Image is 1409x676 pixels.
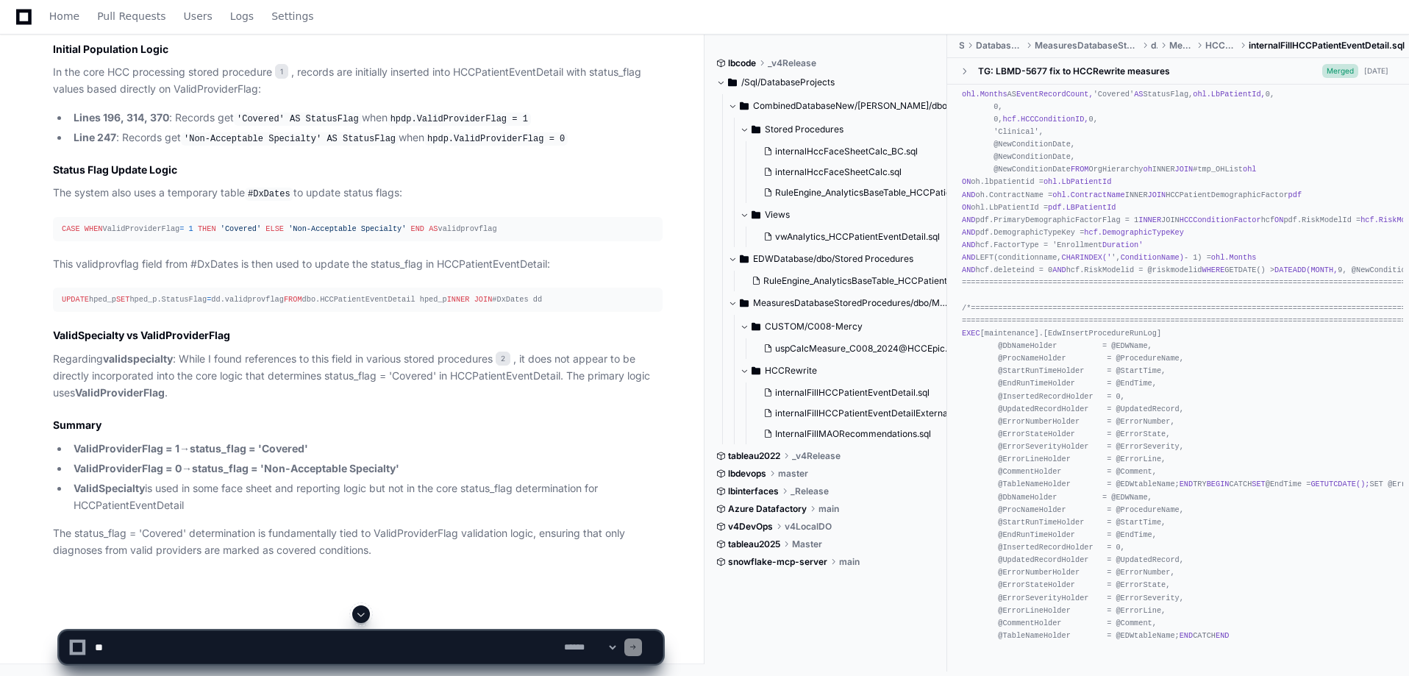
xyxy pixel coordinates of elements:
span: 1 [189,224,193,233]
span: RuleEngine_AnalyticsBaseTable_HCCPatientEventDetail.sql [763,275,1009,287]
p: This validprovflag field from #DxDates is then used to update the status_flag in HCCPatientEventD... [53,256,663,273]
span: _Release [791,485,829,497]
span: WHERE [1202,266,1225,274]
p: Regarding : While I found references to this field in various stored procedures , it does not app... [53,351,663,401]
svg: Directory [752,318,760,335]
button: internalHccFaceSheetCalc_BC.sql [757,141,963,162]
svg: Directory [752,121,760,138]
div: [DATE] [1364,65,1388,77]
code: 'Non-Acceptable Specialty' AS StatusFlag [181,132,399,146]
span: EXEC [962,329,980,338]
button: RuleEngine_AnalyticsBaseTable_HCCPatientEventDetail.sql [746,271,951,291]
button: EDWDatabase/dbo/Stored Procedures [728,247,948,271]
span: tableau2022 [728,450,780,462]
button: internalHccFaceSheetCalc.sql [757,162,963,182]
button: CUSTOM/C008-Mercy [740,315,960,338]
li: : Records get when [69,129,663,147]
h3: Initial Population Logic [53,42,663,57]
span: ON [962,202,971,211]
span: InternalFillMAORecommendations.sql [775,428,931,440]
strong: ValidProviderFlag [75,386,165,399]
span: JOIN [1148,190,1166,199]
span: Master [792,538,822,550]
span: EventRecordCount, [1016,89,1094,98]
span: AND [962,215,975,224]
svg: Directory [740,294,749,312]
span: SET [116,295,129,304]
span: lbinterfaces [728,485,779,497]
span: ohl.LbPatientId, [1193,89,1266,98]
button: vwAnalytics_HCCPatientEventDetail.sql [757,227,951,247]
span: lbdevops [728,468,766,480]
button: Stored Procedures [740,118,960,141]
span: Users [184,12,213,21]
span: ConditionName) [1121,253,1184,262]
svg: Directory [740,97,749,115]
span: vwAnalytics_HCCPatientEventDetail.sql [775,231,940,243]
span: AND [962,228,975,237]
span: internalFillHCCPatientEventDetail.sql [1249,40,1405,51]
span: EDWDatabase/dbo/Stored Procedures [753,253,913,265]
span: JOIN [474,295,493,304]
div: TG: LBMD-5677 fix to HCCRewrite measures [978,65,1170,77]
span: Pull Requests [97,12,165,21]
span: ohl.Months [962,89,1007,98]
span: HCCConditionFactor [1180,215,1261,224]
span: ON [1274,215,1283,224]
button: InternalFillMAORecommendations.sql [757,424,963,444]
strong: validspecialty [103,352,173,365]
li: → [69,441,663,458]
span: HCCRewrite [765,365,817,377]
span: AS [1134,89,1143,98]
span: Stored Procedures [765,124,843,135]
span: Logs [230,12,254,21]
span: BEGIN [1207,480,1230,488]
span: ON [962,177,971,186]
span: FROM [284,295,302,304]
span: master [778,468,808,480]
code: hpdp.ValidProviderFlag = 0 [424,132,568,146]
strong: Line 247 [74,131,116,143]
strong: ValidProviderFlag = 1 [74,442,179,455]
span: AS [429,224,438,233]
strong: status_flag = 'Non-Acceptable Specialty' [192,462,399,474]
span: snowflake-mcp-server [728,556,827,568]
button: HCCRewrite [740,359,960,383]
span: CASE [62,224,80,233]
span: AND [962,241,975,249]
li: : Records get when [69,110,663,127]
span: SET [1252,480,1265,488]
span: pdf [1288,190,1302,199]
svg: Directory [752,206,760,224]
li: → [69,460,663,477]
span: oh [1143,165,1152,174]
span: AND [1052,266,1066,274]
p: The system also uses a temporary table to update status flags: [53,185,663,202]
span: hcf.HCCConditionID, [1002,114,1088,123]
span: 'Covered' [221,224,261,233]
span: INNER [1138,215,1161,224]
span: main [818,503,839,515]
span: internalFillHCCPatientEventDetail.sql [775,387,930,399]
span: dbo [1151,40,1157,51]
span: _v4Release [792,450,841,462]
div: hped_p hped_p.StatusFlag dd.validprovflag dbo.HCCPatientEventDetail hped_p #DxDates dd [62,293,654,306]
span: _v4Release [768,57,816,69]
div: ValidProviderFlag validprovflag [62,223,654,235]
span: DatabaseProjects [976,40,1023,51]
code: 'Covered' AS StatusFlag [234,113,362,126]
h2: ValidSpecialty vs ValidProviderFlag [53,328,663,343]
span: RuleEngine_AnalyticsBaseTable_HCCPatientEventDetail.sql [775,187,1021,199]
span: ohl.Months [1211,253,1257,262]
span: internalHccFaceSheetCalc_BC.sql [775,146,918,157]
span: ohl.ContractName [1052,190,1125,199]
span: Azure Datafactory [728,503,807,515]
span: internalHccFaceSheetCalc.sql [775,166,902,178]
span: pdf.LBPatientId [1048,202,1116,211]
span: WHEN [85,224,103,233]
span: FROM [1071,165,1089,174]
span: JOIN [1175,165,1194,174]
span: END [411,224,424,233]
span: Settings [271,12,313,21]
svg: Directory [728,74,737,91]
